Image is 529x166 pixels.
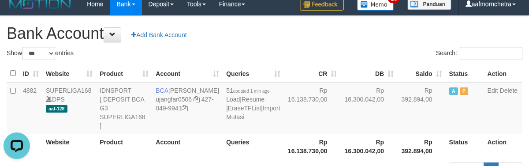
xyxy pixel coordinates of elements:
th: Rp 16.138.730,00 [284,134,341,159]
th: Action [484,65,522,82]
a: Load [226,96,240,103]
label: Show entries [7,47,74,60]
th: Action [484,134,522,159]
a: Import Mutasi [226,105,280,121]
td: 4882 [19,82,42,134]
a: ujangfar0506 [156,96,192,103]
th: Rp 392.894,00 [397,134,446,159]
a: Resume [242,96,264,103]
span: Paused [460,87,469,95]
a: Copy 4270499941 to clipboard [182,105,188,112]
button: Open LiveChat chat widget [4,4,30,30]
th: Saldo: activate to sort column ascending [397,65,446,82]
select: Showentries [22,47,55,60]
th: Rp 16.300.042,00 [340,134,397,159]
a: EraseTFList [228,105,261,112]
td: [PERSON_NAME] 427-049-9941 [152,82,223,134]
th: Queries [223,134,283,159]
a: Delete [500,87,518,94]
span: BCA [156,87,168,94]
td: Rp 16.300.042,00 [340,82,397,134]
a: Add Bank Account [126,27,192,42]
th: Status [446,134,484,159]
th: Website [42,134,96,159]
span: updated 1 min ago [233,89,270,94]
th: Website: activate to sort column ascending [42,65,96,82]
th: Status [446,65,484,82]
th: DB: activate to sort column ascending [340,65,397,82]
td: IDNSPORT [ DEPOSIT BCA G3 SUPERLIGA168 ] [96,82,152,134]
th: CR: activate to sort column ascending [284,65,341,82]
a: SUPERLIGA168 [46,87,92,94]
span: 51 [226,87,269,94]
a: Edit [488,87,498,94]
label: Search: [436,47,522,60]
span: Active [449,87,458,95]
th: Account [152,134,223,159]
th: ID: activate to sort column ascending [19,65,42,82]
span: | | | [226,87,280,121]
input: Search: [460,47,522,60]
th: Product: activate to sort column ascending [96,65,152,82]
td: DPS [42,82,96,134]
td: Rp 16.138.730,00 [284,82,341,134]
th: Queries: activate to sort column ascending [223,65,283,82]
h1: Bank Account [7,25,522,42]
span: aaf-128 [46,105,67,113]
a: Copy ujangfar0506 to clipboard [194,96,200,103]
th: Account: activate to sort column ascending [152,65,223,82]
th: Product [96,134,152,159]
td: Rp 392.894,00 [397,82,446,134]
